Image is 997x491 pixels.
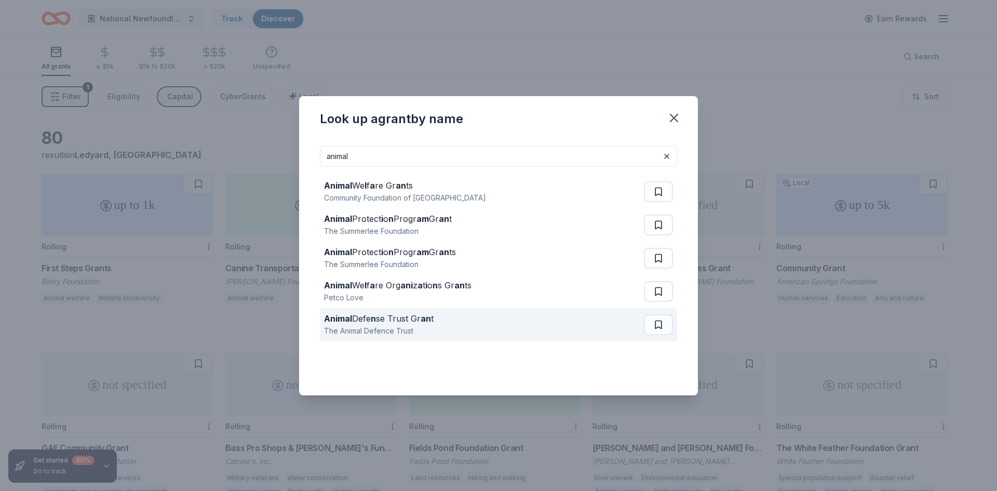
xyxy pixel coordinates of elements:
strong: an [439,247,449,257]
strong: a [370,280,375,290]
strong: n [433,280,438,290]
strong: a [370,180,375,191]
strong: Animal [324,280,352,290]
strong: Animal [324,313,352,324]
strong: an [439,214,449,224]
strong: an [454,280,465,290]
strong: am [416,247,429,257]
div: Protect o Progr Gr ts [324,246,456,258]
strong: l [365,280,367,290]
strong: Animal [324,214,352,224]
strong: i [425,280,427,290]
strong: am [416,214,429,224]
div: Petco Love [324,291,471,304]
strong: n [371,313,376,324]
strong: an [421,313,431,324]
strong: Animal [324,247,352,257]
div: We f re Gr ts [324,179,486,192]
strong: n [388,247,394,257]
strong: i [381,247,383,257]
strong: Animal [324,180,352,191]
div: The Animal Defence Trust [324,325,434,337]
div: Protect o Progr Gr t [324,213,452,225]
div: The Summerlee Foundation [324,225,452,237]
div: Look up a grant by name [320,111,463,127]
div: We f re Org z t o s Gr ts [324,279,471,291]
strong: i [381,214,383,224]
div: Community Foundation of [GEOGRAPHIC_DATA] [324,192,486,204]
strong: l [365,180,367,191]
strong: an [396,180,406,191]
strong: a [417,280,423,290]
div: Defe se Trust Gr t [324,312,434,325]
input: Search [320,146,677,167]
strong: n [388,214,394,224]
div: The Summerlee Foundation [324,258,456,271]
strong: ani [400,280,413,290]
